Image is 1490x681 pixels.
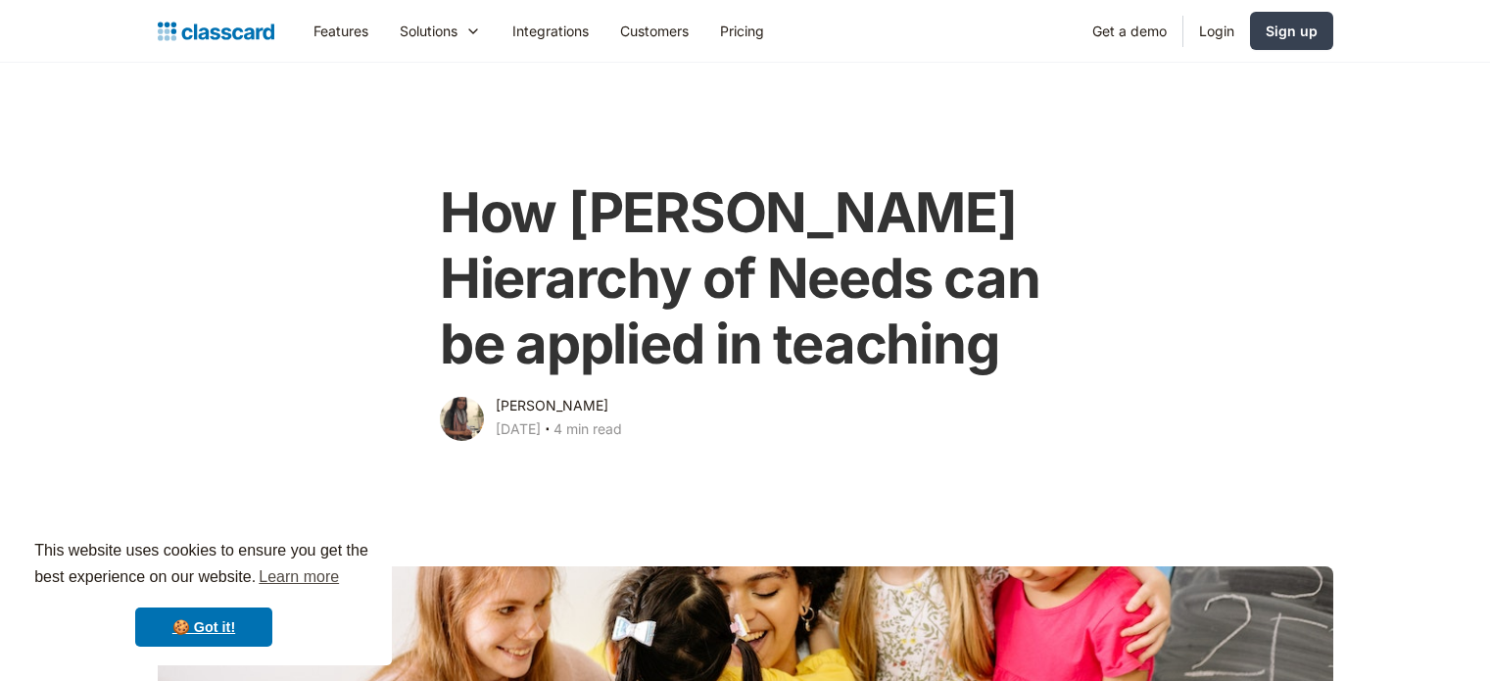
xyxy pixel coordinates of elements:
[553,417,622,441] div: 4 min read
[497,9,604,53] a: Integrations
[1183,9,1250,53] a: Login
[440,180,1050,378] h1: How [PERSON_NAME] Hierarchy of Needs can be applied in teaching
[604,9,704,53] a: Customers
[400,21,457,41] div: Solutions
[496,394,608,417] div: [PERSON_NAME]
[1250,12,1333,50] a: Sign up
[34,539,373,592] span: This website uses cookies to ensure you get the best experience on our website.
[256,562,342,592] a: learn more about cookies
[1077,9,1182,53] a: Get a demo
[541,417,553,445] div: ‧
[1266,21,1318,41] div: Sign up
[16,520,392,665] div: cookieconsent
[704,9,780,53] a: Pricing
[158,18,274,45] a: home
[496,417,541,441] div: [DATE]
[298,9,384,53] a: Features
[384,9,497,53] div: Solutions
[135,608,272,647] a: dismiss cookie message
